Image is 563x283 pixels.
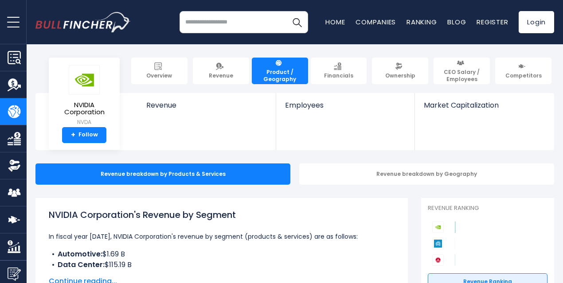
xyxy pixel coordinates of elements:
[324,72,353,79] span: Financials
[432,221,444,233] img: NVIDIA Corporation competitors logo
[519,11,554,33] a: Login
[299,163,554,185] div: Revenue breakdown by Geography
[356,17,396,27] a: Companies
[285,101,405,109] span: Employees
[434,58,490,84] a: CEO Salary / Employees
[49,208,395,221] h1: NVIDIA Corporation's Revenue by Segment
[131,58,188,84] a: Overview
[415,93,553,124] a: Market Capitalization
[35,12,131,32] img: bullfincher logo
[432,238,444,249] img: Applied Materials competitors logo
[58,260,105,270] b: Data Center:
[209,72,233,79] span: Revenue
[385,72,415,79] span: Ownership
[49,260,395,270] li: $115.19 B
[252,58,308,84] a: Product / Geography
[372,58,428,84] a: Ownership
[193,58,249,84] a: Revenue
[58,249,102,259] b: Automotive:
[256,69,304,82] span: Product / Geography
[424,101,544,109] span: Market Capitalization
[71,131,75,139] strong: +
[49,231,395,242] p: In fiscal year [DATE], NVIDIA Corporation's revenue by segment (products & services) are as follows:
[35,163,290,185] div: Revenue breakdown by Products & Services
[428,205,547,212] p: Revenue Ranking
[311,58,367,84] a: Financials
[55,65,113,127] a: NVIDIA Corporation NVDA
[495,58,551,84] a: Competitors
[35,12,131,32] a: Go to homepage
[447,17,466,27] a: Blog
[56,101,113,116] span: NVIDIA Corporation
[137,93,276,124] a: Revenue
[505,72,542,79] span: Competitors
[438,69,486,82] span: CEO Salary / Employees
[276,93,414,124] a: Employees
[146,72,172,79] span: Overview
[62,127,106,143] a: +Follow
[146,101,267,109] span: Revenue
[286,11,308,33] button: Search
[407,17,437,27] a: Ranking
[8,159,21,172] img: Ownership
[477,17,508,27] a: Register
[49,249,395,260] li: $1.69 B
[325,17,345,27] a: Home
[56,118,113,126] small: NVDA
[432,254,444,266] img: Broadcom competitors logo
